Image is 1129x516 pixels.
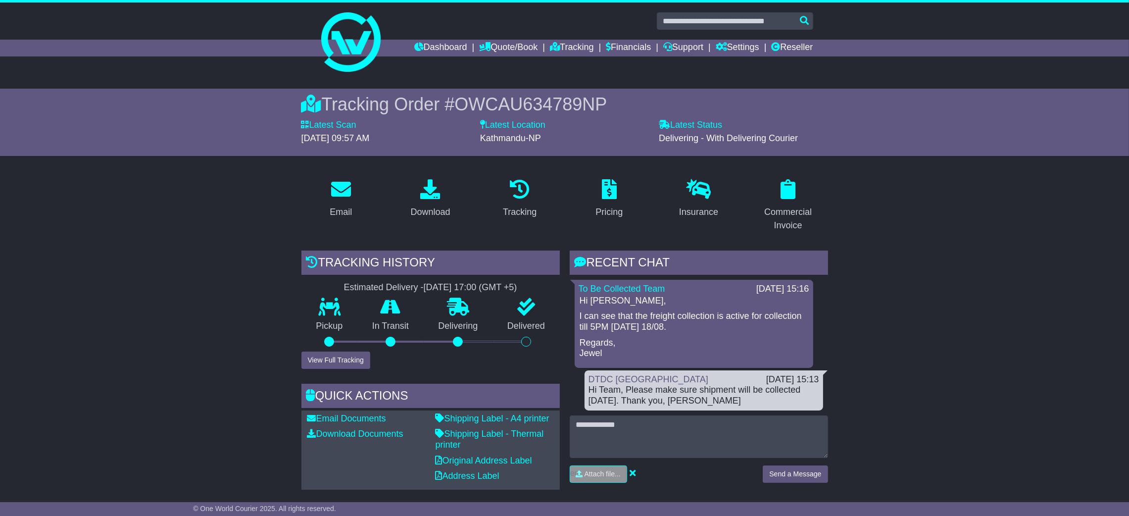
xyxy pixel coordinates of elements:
span: [DATE] 09:57 AM [301,133,370,143]
a: Settings [716,40,759,56]
a: Tracking [496,176,543,222]
div: [DATE] 15:16 [756,284,809,295]
a: Original Address Label [436,456,532,465]
a: Address Label [436,471,499,481]
a: Support [663,40,703,56]
a: Download Documents [307,429,403,439]
div: Commercial Invoice [755,206,822,232]
span: Kathmandu-NP [480,133,541,143]
span: © One World Courier 2025. All rights reserved. [193,505,336,513]
a: Email [323,176,358,222]
div: Tracking [503,206,537,219]
div: Insurance [679,206,718,219]
p: Regards, Jewel [580,338,808,359]
div: RECENT CHAT [570,251,828,277]
span: OWCAU634789NP [454,94,607,114]
div: Tracking history [301,251,560,277]
label: Latest Status [659,120,722,131]
p: Delivering [424,321,493,332]
a: Shipping Label - A4 printer [436,413,549,423]
a: To Be Collected Team [579,284,665,294]
button: View Full Tracking [301,352,370,369]
p: Hi [PERSON_NAME], [580,296,808,307]
a: Financials [606,40,651,56]
div: [DATE] 15:13 [766,374,819,385]
a: Download [404,176,456,222]
p: Pickup [301,321,358,332]
div: Download [410,206,450,219]
label: Latest Scan [301,120,356,131]
a: Dashboard [414,40,467,56]
a: Tracking [550,40,593,56]
div: Tracking Order # [301,94,828,115]
div: Estimated Delivery - [301,282,560,293]
a: Email Documents [307,413,386,423]
a: Reseller [771,40,813,56]
a: Insurance [673,176,725,222]
div: Quick Actions [301,384,560,411]
label: Latest Location [480,120,545,131]
div: Pricing [595,206,623,219]
div: Email [330,206,352,219]
p: I can see that the freight collection is active for collection till 5PM [DATE] 18/08. [580,311,808,332]
p: Delivered [492,321,560,332]
a: Pricing [589,176,629,222]
a: Shipping Label - Thermal printer [436,429,544,450]
button: Send a Message [763,465,828,483]
div: [DATE] 17:00 (GMT +5) [424,282,517,293]
a: DTDC [GEOGRAPHIC_DATA] [589,374,708,384]
p: In Transit [357,321,424,332]
a: Commercial Invoice [748,176,828,236]
span: Delivering - With Delivering Courier [659,133,798,143]
a: Quote/Book [479,40,538,56]
div: Hi Team, Please make sure shipment will be collected [DATE]. Thank you, [PERSON_NAME] [589,385,819,406]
